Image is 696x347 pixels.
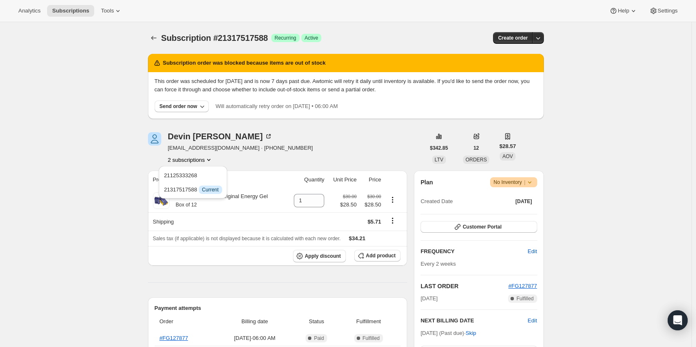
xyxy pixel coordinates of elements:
[349,235,366,241] span: $34.21
[493,178,533,186] span: No Inventory
[155,77,537,94] p: This order was scheduled for [DATE] and is now 7 days past due. Awtomic will retry it daily until...
[305,253,341,259] span: Apply discount
[516,295,533,302] span: Fulfilled
[421,317,528,325] h2: NEXT BILLING DATE
[293,250,346,262] button: Apply discount
[296,317,336,326] span: Status
[314,335,324,342] span: Paid
[528,317,537,325] button: Edit
[155,312,215,331] th: Order
[148,32,160,44] button: Subscriptions
[359,171,384,189] th: Price
[148,132,161,146] span: Devin Campbell
[275,35,296,41] span: Recurring
[604,5,642,17] button: Help
[160,335,188,341] a: #FG127877
[305,35,318,41] span: Active
[435,157,443,163] span: LTV
[168,132,273,141] div: Devin [PERSON_NAME]
[367,194,381,199] small: $30.00
[498,35,528,41] span: Create order
[523,245,542,258] button: Edit
[468,142,484,154] button: 12
[421,247,528,256] h2: FREQUENCY
[343,194,357,199] small: $30.00
[425,142,453,154] button: $342.85
[153,236,341,241] span: Sales tax (if applicable) is not displayed because it is calculated with each new order.
[47,5,94,17] button: Subscriptions
[218,334,291,342] span: [DATE] · 06:00 AM
[421,221,537,233] button: Customer Portal
[215,102,338,111] p: Will automatically retry order on [DATE] • 06:00 AM
[155,304,401,312] h2: Payment attempts
[218,317,291,326] span: Billing date
[508,282,537,290] button: #FG127877
[153,192,170,209] img: product img
[502,153,513,159] span: AOV
[461,327,481,340] button: Skip
[202,186,219,193] span: Current
[668,310,688,330] div: Open Intercom Messenger
[342,317,396,326] span: Fulfillment
[363,335,380,342] span: Fulfilled
[340,201,357,209] span: $28.50
[644,5,683,17] button: Settings
[13,5,45,17] button: Analytics
[658,8,678,14] span: Settings
[421,261,456,267] span: Every 2 weeks
[163,59,326,67] h2: Subscription order was blocked because items are out of stock
[354,250,401,262] button: Add product
[327,171,359,189] th: Unit Price
[168,144,313,152] span: [EMAIL_ADDRESS][DOMAIN_NAME] · [PHONE_NUMBER]
[161,33,268,43] span: Subscription #21317517588
[160,103,198,110] div: Send order now
[473,145,479,151] span: 12
[155,101,209,112] button: Send order now
[287,171,327,189] th: Quantity
[528,247,537,256] span: Edit
[466,157,487,163] span: ORDERS
[161,168,224,182] button: 21125333268
[430,145,448,151] span: $342.85
[52,8,89,14] span: Subscriptions
[421,282,508,290] h2: LAST ORDER
[386,195,399,204] button: Product actions
[101,8,114,14] span: Tools
[386,216,399,225] button: Shipping actions
[148,171,287,189] th: Product
[421,330,476,336] span: [DATE] (Past due) ·
[161,183,224,196] button: 21317517588 InfoCurrent
[508,283,537,289] a: #FG127877
[516,198,532,205] span: [DATE]
[421,197,453,206] span: Created Date
[493,32,533,44] button: Create order
[463,224,501,230] span: Customer Portal
[524,179,525,186] span: |
[96,5,127,17] button: Tools
[168,156,213,164] button: Product actions
[368,219,381,225] span: $5.71
[164,172,197,179] span: 21125333268
[148,212,287,231] th: Shipping
[466,329,476,337] span: Skip
[618,8,629,14] span: Help
[164,186,222,193] span: 21317517588
[421,178,433,186] h2: Plan
[499,142,516,151] span: $28.57
[421,294,438,303] span: [DATE]
[366,252,396,259] span: Add product
[362,201,381,209] span: $28.50
[18,8,40,14] span: Analytics
[511,196,537,207] button: [DATE]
